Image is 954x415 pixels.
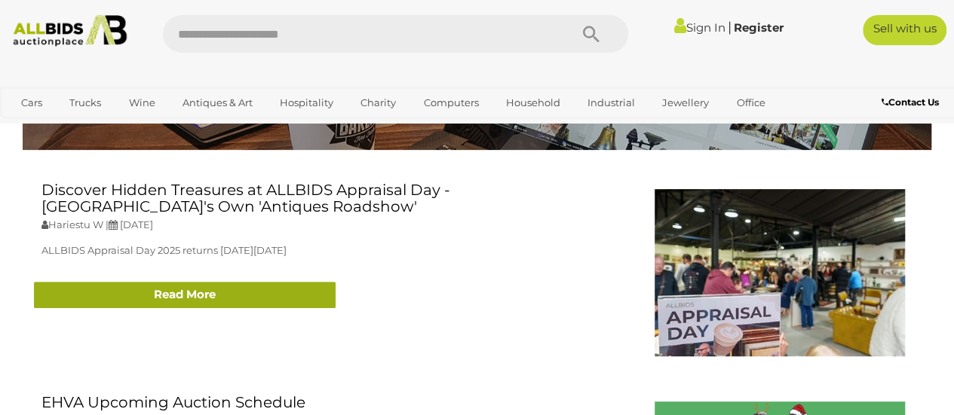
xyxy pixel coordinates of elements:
a: Contact Us [882,94,943,111]
button: Search [553,15,628,53]
a: Trucks [60,90,111,115]
span: | [728,19,732,35]
a: Jewellery [652,90,719,115]
img: Allbids.com.au [7,15,133,47]
img: featured-241216AppraisalDay1.jpg [640,174,920,371]
a: Cars [11,90,52,115]
a: Industrial [578,90,645,115]
a: Sign In [674,20,725,35]
a: Office [726,90,775,115]
a: [GEOGRAPHIC_DATA] [69,115,196,140]
h2: EHVA Upcoming Auction Schedule [34,394,617,410]
h2: Discover Hidden Treasures at ALLBIDS Appraisal Day - [GEOGRAPHIC_DATA]'s Own 'Antiques Roadshow' [34,182,617,215]
a: Charity [351,90,406,115]
a: Antiques & Art [173,90,262,115]
a: Read More [34,282,336,308]
a: Household [496,90,570,115]
p: ALLBIDS Appraisal Day 2025 returns [DATE][DATE] [34,234,617,267]
a: Register [734,20,784,35]
span: [DATE] [120,218,153,230]
a: Computers [413,90,488,115]
b: Contact Us [882,96,939,108]
a: Sports [11,115,62,140]
a: Hospitality [270,90,343,115]
span: Hariestu W | [34,211,153,230]
a: Sell with us [863,15,946,45]
a: Wine [118,90,164,115]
